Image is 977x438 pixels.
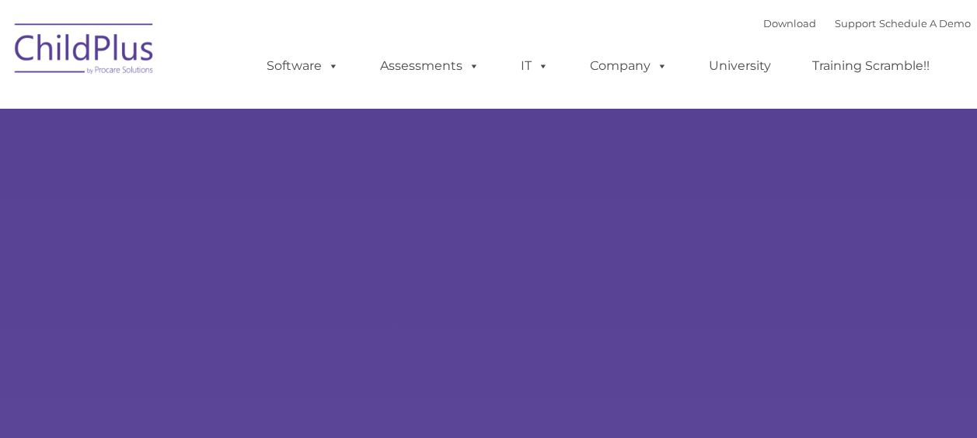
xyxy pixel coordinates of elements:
a: Download [763,17,816,30]
a: University [693,50,787,82]
a: IT [505,50,564,82]
a: Software [251,50,354,82]
a: Company [574,50,683,82]
img: ChildPlus by Procare Solutions [7,12,162,90]
a: Support [835,17,876,30]
font: | [763,17,971,30]
a: Training Scramble!! [797,50,945,82]
a: Assessments [365,50,495,82]
a: Schedule A Demo [879,17,971,30]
